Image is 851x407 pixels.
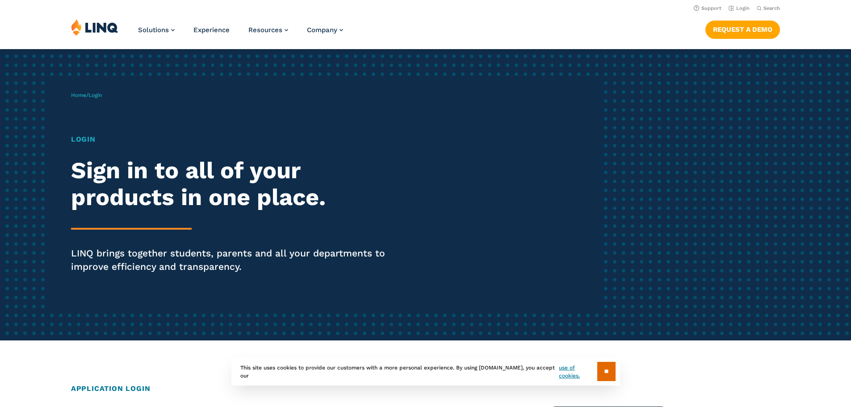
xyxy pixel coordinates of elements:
[248,26,288,34] a: Resources
[138,26,175,34] a: Solutions
[71,19,118,36] img: LINQ | K‑12 Software
[307,26,337,34] span: Company
[71,247,399,273] p: LINQ brings together students, parents and all your departments to improve efficiency and transpa...
[729,5,750,11] a: Login
[71,92,86,98] a: Home
[231,357,620,386] div: This site uses cookies to provide our customers with a more personal experience. By using [DOMAIN...
[71,92,102,98] span: /
[88,92,102,98] span: Login
[705,19,780,38] nav: Button Navigation
[138,19,343,48] nav: Primary Navigation
[71,157,399,211] h2: Sign in to all of your products in one place.
[763,5,780,11] span: Search
[138,26,169,34] span: Solutions
[307,26,343,34] a: Company
[757,5,780,12] button: Open Search Bar
[193,26,230,34] a: Experience
[694,5,721,11] a: Support
[705,21,780,38] a: Request a Demo
[248,26,282,34] span: Resources
[71,134,399,145] h1: Login
[559,364,597,380] a: use of cookies.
